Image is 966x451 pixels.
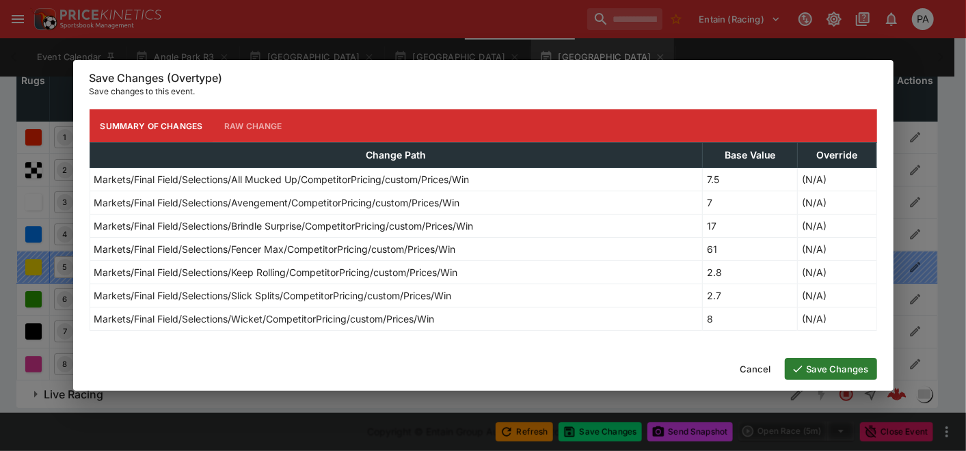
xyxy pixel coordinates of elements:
[703,191,798,215] td: 7
[703,238,798,261] td: 61
[703,307,798,331] td: 8
[703,168,798,191] td: 7.5
[703,284,798,307] td: 2.7
[703,143,798,168] th: Base Value
[798,284,876,307] td: (N/A)
[94,265,458,279] p: Markets/Final Field/Selections/Keep Rolling/CompetitorPricing/custom/Prices/Win
[798,261,876,284] td: (N/A)
[798,191,876,215] td: (N/A)
[798,143,876,168] th: Override
[90,143,703,168] th: Change Path
[90,109,214,142] button: Summary of Changes
[90,85,877,98] p: Save changes to this event.
[94,219,474,233] p: Markets/Final Field/Selections/Brindle Surprise/CompetitorPricing/custom/Prices/Win
[94,288,452,303] p: Markets/Final Field/Selections/Slick Splits/CompetitorPricing/custom/Prices/Win
[703,261,798,284] td: 2.8
[213,109,293,142] button: Raw Change
[90,71,877,85] h6: Save Changes (Overtype)
[785,358,877,380] button: Save Changes
[798,168,876,191] td: (N/A)
[94,195,460,210] p: Markets/Final Field/Selections/Avengement/CompetitorPricing/custom/Prices/Win
[732,358,779,380] button: Cancel
[94,172,470,187] p: Markets/Final Field/Selections/All Mucked Up/CompetitorPricing/custom/Prices/Win
[798,307,876,331] td: (N/A)
[798,215,876,238] td: (N/A)
[798,238,876,261] td: (N/A)
[94,242,456,256] p: Markets/Final Field/Selections/Fencer Max/CompetitorPricing/custom/Prices/Win
[703,215,798,238] td: 17
[94,312,435,326] p: Markets/Final Field/Selections/Wicket/CompetitorPricing/custom/Prices/Win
